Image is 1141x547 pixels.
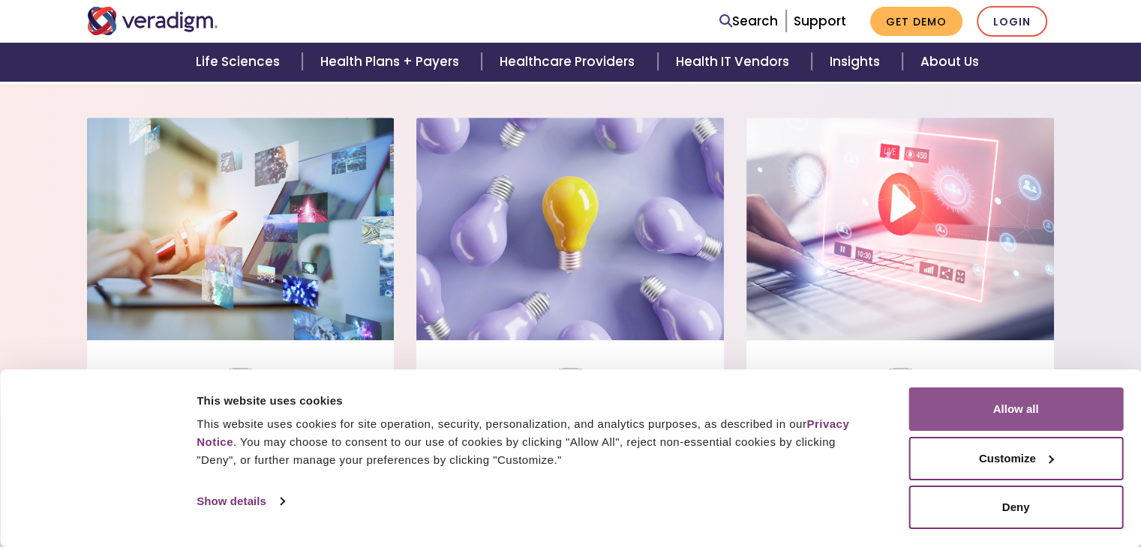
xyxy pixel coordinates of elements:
a: Health IT Vendors [658,43,812,81]
a: Insights [812,43,902,81]
a: About Us [902,43,997,81]
button: Deny [908,486,1123,529]
a: Support [794,12,846,30]
a: Login [977,6,1047,37]
a: Show details [197,490,284,513]
a: Search [719,11,778,31]
div: This website uses cookies for site operation, security, personalization, and analytics purposes, ... [197,415,875,469]
img: Veradigm logo [87,7,218,35]
div: This website uses cookies [197,392,875,410]
a: Health Plans + Payers [302,43,482,81]
a: Healthcare Providers [482,43,657,81]
button: Customize [908,437,1123,480]
button: Allow all [908,387,1123,431]
a: Get Demo [870,7,962,36]
a: Life Sciences [178,43,302,81]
